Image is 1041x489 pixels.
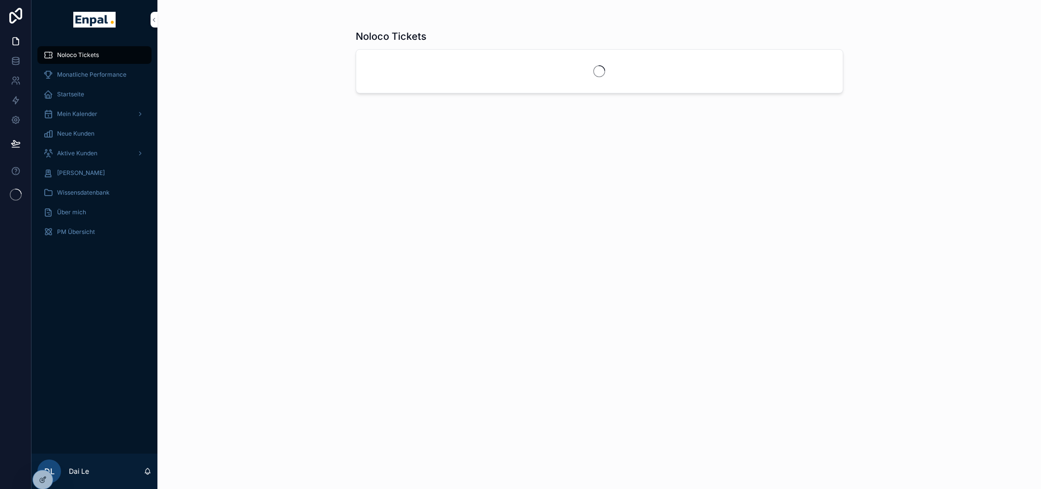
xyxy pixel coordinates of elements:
[57,130,94,138] span: Neue Kunden
[44,465,55,477] span: DL
[57,71,126,79] span: Monatliche Performance
[37,66,152,84] a: Monatliche Performance
[57,228,95,236] span: PM Übersicht
[57,169,105,177] span: [PERSON_NAME]
[31,39,157,254] div: scrollable content
[57,51,99,59] span: Noloco Tickets
[57,90,84,98] span: Startseite
[356,29,427,43] h1: Noloco Tickets
[37,184,152,201] a: Wissensdatenbank
[57,149,97,157] span: Aktive Kunden
[37,46,152,64] a: Noloco Tickets
[37,125,152,143] a: Neue Kunden
[37,86,152,103] a: Startseite
[37,223,152,241] a: PM Übersicht
[69,466,89,476] p: Dai Le
[57,110,97,118] span: Mein Kalender
[37,164,152,182] a: [PERSON_NAME]
[37,105,152,123] a: Mein Kalender
[73,12,115,28] img: App logo
[57,208,86,216] span: Über mich
[57,189,110,197] span: Wissensdatenbank
[37,144,152,162] a: Aktive Kunden
[37,203,152,221] a: Über mich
